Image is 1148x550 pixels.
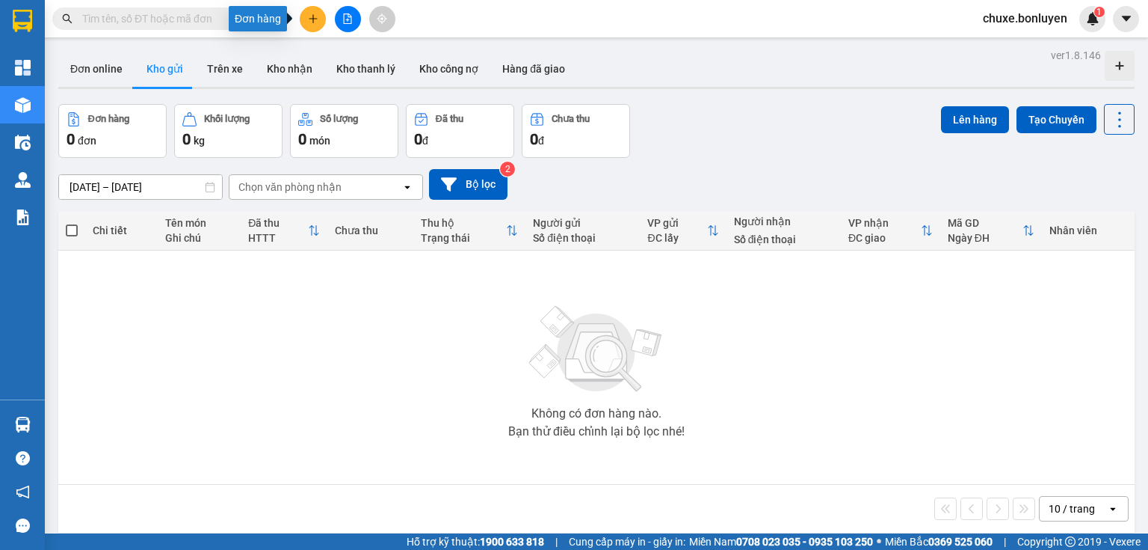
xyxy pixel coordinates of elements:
span: message [16,519,30,533]
span: | [555,534,558,550]
button: Bộ lọc [429,169,507,200]
span: đơn [78,135,96,147]
button: file-add [335,6,361,32]
button: plus [300,6,326,32]
button: Kho gửi [135,51,195,87]
span: đ [422,135,428,147]
div: VP gửi [647,217,706,229]
span: đ [538,135,544,147]
div: Ghi chú [165,232,233,244]
img: warehouse-icon [15,172,31,188]
span: Cung cấp máy in - giấy in: [569,534,685,550]
div: Chọn văn phòng nhận [238,180,342,195]
div: Chưa thu [552,114,590,124]
th: Toggle SortBy [940,211,1042,251]
svg: open [401,181,413,193]
div: Đã thu [248,217,307,229]
div: VP nhận [848,217,921,229]
button: caret-down [1113,6,1139,32]
span: plus [308,13,318,24]
button: Đơn online [58,51,135,87]
button: Kho công nợ [407,51,490,87]
div: 10 / trang [1049,501,1095,516]
span: | [1004,534,1006,550]
div: Số điện thoại [533,232,632,244]
div: ver 1.8.146 [1051,47,1101,64]
button: Đơn hàng0đơn [58,104,167,158]
div: Ngày ĐH [948,232,1022,244]
span: Hỗ trợ kỹ thuật: [407,534,544,550]
div: Thu hộ [421,217,507,229]
img: logo-vxr [13,10,32,32]
div: Tên món [165,217,233,229]
span: 0 [298,130,306,148]
div: Đơn hàng [88,114,129,124]
div: ĐC lấy [647,232,706,244]
sup: 1 [1094,7,1105,17]
div: Không có đơn hàng nào. [531,408,661,420]
div: Mã GD [948,217,1022,229]
img: dashboard-icon [15,60,31,76]
button: Trên xe [195,51,255,87]
span: ⚪️ [877,539,881,545]
img: icon-new-feature [1086,12,1099,25]
span: 0 [414,130,422,148]
input: Tìm tên, số ĐT hoặc mã đơn [82,10,259,27]
div: Số lượng [320,114,358,124]
div: Người nhận [734,216,833,227]
span: 0 [67,130,75,148]
button: Khối lượng0kg [174,104,283,158]
svg: open [1107,503,1119,515]
input: Select a date range. [59,175,222,199]
span: 1 [1096,7,1102,17]
div: Bạn thử điều chỉnh lại bộ lọc nhé! [508,426,685,438]
div: Nhân viên [1049,224,1127,236]
th: Toggle SortBy [241,211,327,251]
span: caret-down [1120,12,1133,25]
img: warehouse-icon [15,97,31,113]
div: Trạng thái [421,232,507,244]
div: Chưa thu [335,224,406,236]
span: món [309,135,330,147]
span: file-add [342,13,353,24]
strong: 0369 525 060 [928,536,993,548]
button: Chưa thu0đ [522,104,630,158]
span: Miền Nam [689,534,873,550]
img: svg+xml;base64,PHN2ZyBjbGFzcz0ibGlzdC1wbHVnX19zdmciIHhtbG5zPSJodHRwOi8vd3d3LnczLm9yZy8yMDAwL3N2Zy... [522,297,671,402]
th: Toggle SortBy [841,211,940,251]
button: Hàng đã giao [490,51,577,87]
strong: 0708 023 035 - 0935 103 250 [736,536,873,548]
div: Số điện thoại [734,233,833,245]
strong: 1900 633 818 [480,536,544,548]
img: solution-icon [15,210,31,225]
div: HTTT [248,232,307,244]
div: ĐC giao [848,232,921,244]
span: question-circle [16,451,30,465]
th: Toggle SortBy [413,211,526,251]
button: aim [369,6,395,32]
div: Đơn hàng [229,6,287,31]
div: Tạo kho hàng mới [1105,51,1135,81]
button: Kho nhận [255,51,324,87]
span: 0 [182,130,191,148]
img: warehouse-icon [15,417,31,433]
span: 0 [530,130,538,148]
button: Số lượng0món [290,104,398,158]
img: warehouse-icon [15,135,31,150]
button: Kho thanh lý [324,51,407,87]
sup: 2 [500,162,515,177]
span: chuxe.bonluyen [971,9,1079,28]
div: Người gửi [533,217,632,229]
span: kg [194,135,205,147]
button: Lên hàng [941,106,1009,133]
span: copyright [1065,537,1076,547]
button: Tạo Chuyến [1016,106,1096,133]
span: aim [377,13,387,24]
span: notification [16,485,30,499]
div: Đã thu [436,114,463,124]
th: Toggle SortBy [640,211,726,251]
div: Khối lượng [204,114,250,124]
div: Chi tiết [93,224,150,236]
button: Đã thu0đ [406,104,514,158]
span: search [62,13,72,24]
